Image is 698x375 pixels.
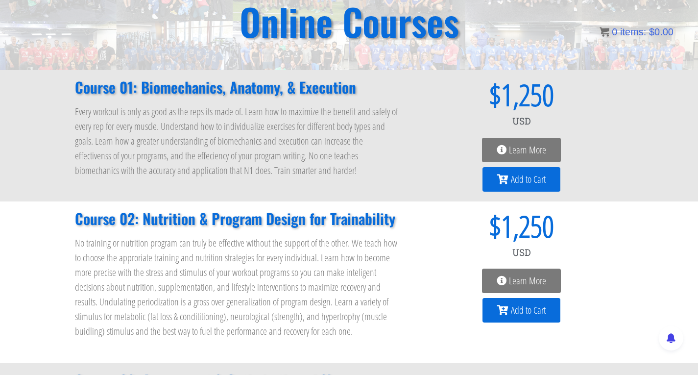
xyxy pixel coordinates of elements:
[501,80,554,109] span: 1,250
[240,3,459,40] h2: Online Courses
[420,211,501,241] span: $
[482,138,561,162] a: Learn More
[75,104,400,178] p: Every workout is only as good as the reps its made of. Learn how to maximize the benefit and safe...
[511,305,546,315] span: Add to Cart
[600,26,674,37] a: 0 items: $0.00
[482,298,560,323] a: Add to Cart
[649,26,654,37] span: $
[620,26,646,37] span: items:
[420,80,501,109] span: $
[75,211,400,226] h2: Course 02: Nutrition & Program Design for Trainability
[75,80,400,95] h2: Course 01: Biomechanics, Anatomy, & Execution
[509,276,546,286] span: Learn More
[482,269,561,293] a: Learn More
[511,175,546,184] span: Add to Cart
[75,236,400,339] p: No training or nutrition program can truly be effective without the support of the other. We teac...
[509,145,546,155] span: Learn More
[612,26,617,37] span: 0
[600,27,609,37] img: icon11.png
[649,26,674,37] bdi: 0.00
[482,167,560,192] a: Add to Cart
[420,241,624,264] div: USD
[420,109,624,133] div: USD
[501,211,554,241] span: 1,250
